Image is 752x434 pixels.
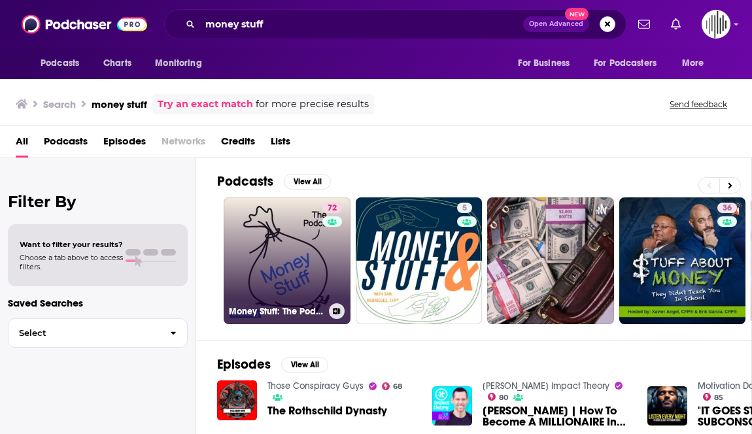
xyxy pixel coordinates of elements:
a: Show notifications dropdown [666,13,686,35]
a: Episodes [103,131,146,158]
img: Podchaser - Follow, Share and Rate Podcasts [22,12,147,37]
a: 5 [457,203,472,213]
span: 68 [393,384,402,390]
a: 72Money Stuff: The Podcast [224,197,350,324]
span: 72 [328,202,337,215]
button: open menu [146,51,218,76]
a: Podcasts [44,131,88,158]
a: 80 [488,393,509,401]
a: 85 [703,393,724,401]
a: 36 [619,197,746,324]
input: Search podcasts, credits, & more... [200,14,523,35]
button: Send feedback [666,99,731,110]
span: For Podcasters [594,54,657,73]
button: Show profile menu [702,10,730,39]
a: All [16,131,28,158]
p: Saved Searches [8,297,188,309]
h2: Episodes [217,356,271,373]
a: Lists [271,131,290,158]
a: 36 [717,203,737,213]
a: 68 [382,382,403,390]
span: New [565,8,589,20]
h3: money stuff [92,98,147,110]
span: Choose a tab above to access filters. [20,253,123,271]
a: EpisodesView All [217,356,328,373]
span: 85 [714,395,723,401]
a: 5 [356,197,483,324]
a: Charts [95,51,139,76]
a: Show notifications dropdown [633,13,655,35]
span: 80 [499,395,508,401]
a: The Rothschild Dynasty [267,405,387,416]
img: The Rothschild Dynasty [217,380,257,420]
div: Search podcasts, credits, & more... [164,9,626,39]
a: PodcastsView All [217,173,331,190]
span: For Business [518,54,570,73]
a: Tom Bilyeu's Impact Theory [483,380,609,392]
h3: Search [43,98,76,110]
span: Monitoring [155,54,201,73]
a: Try an exact match [158,97,253,112]
span: for more precise results [256,97,369,112]
a: Those Conspiracy Guys [267,380,364,392]
span: Charts [103,54,131,73]
span: 5 [462,202,467,215]
span: 36 [723,202,732,215]
button: View All [284,174,331,190]
span: More [682,54,704,73]
h2: Filter By [8,192,188,211]
button: Open AdvancedNew [523,16,589,32]
span: Want to filter your results? [20,240,123,249]
span: Networks [162,131,205,158]
img: Jaspreet Singh | How To Become A MILLIONAIRE In 2023: BUILD WEALTH Starting With $0 [432,386,472,426]
span: Logged in as gpg2 [702,10,730,39]
a: Jaspreet Singh | How To Become A MILLIONAIRE In 2023: BUILD WEALTH Starting With $0 [483,405,632,427]
span: Open Advanced [529,21,583,27]
img: User Profile [702,10,730,39]
button: Select [8,318,188,348]
button: open menu [673,51,721,76]
a: Credits [221,131,255,158]
h3: Money Stuff: The Podcast [229,306,324,317]
a: 72 [322,203,342,213]
span: [PERSON_NAME] | How To Become A MILLIONAIRE In [DATE]: BUILD WEALTH Starting With $0 [483,405,632,427]
button: open menu [31,51,96,76]
button: View All [281,357,328,373]
h2: Podcasts [217,173,273,190]
span: Podcasts [41,54,79,73]
button: open menu [585,51,675,76]
img: "IT GOES STRAIGHT TO YOUR SUBCONSCIOUS MIND!" - 8 HOURS Positive Affirmations [647,386,687,426]
span: Select [9,329,160,337]
button: open menu [509,51,586,76]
